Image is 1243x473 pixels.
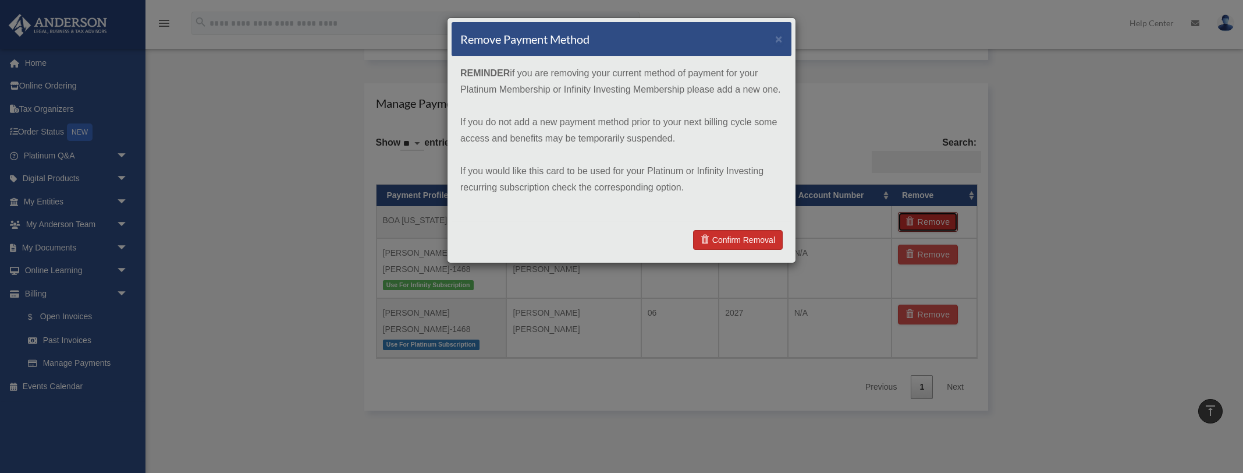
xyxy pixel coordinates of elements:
button: × [775,33,783,45]
a: Confirm Removal [693,230,783,250]
strong: REMINDER [460,68,510,78]
div: if you are removing your current method of payment for your Platinum Membership or Infinity Inves... [452,57,791,221]
p: If you do not add a new payment method prior to your next billing cycle some access and benefits ... [460,114,783,147]
h4: Remove Payment Method [460,31,589,47]
p: If you would like this card to be used for your Platinum or Infinity Investing recurring subscrip... [460,163,783,196]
